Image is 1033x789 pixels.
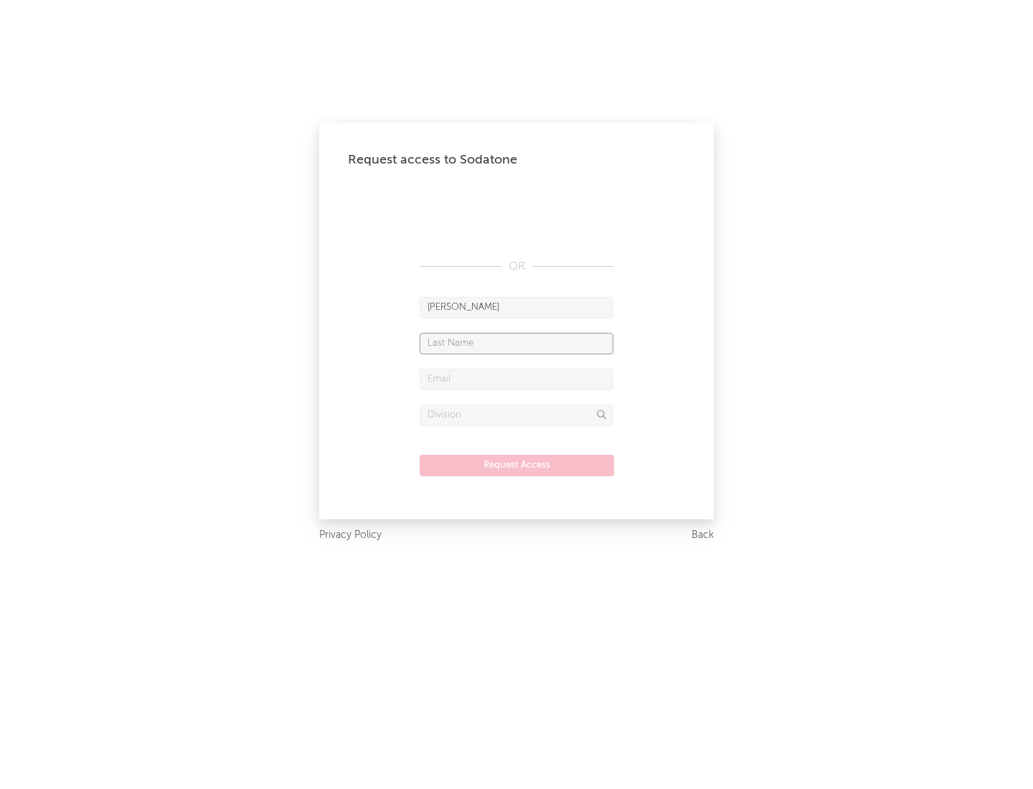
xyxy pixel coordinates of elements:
div: OR [420,258,613,275]
input: Email [420,369,613,390]
input: Last Name [420,333,613,354]
button: Request Access [420,455,614,476]
a: Back [692,526,714,544]
div: Request access to Sodatone [348,151,685,169]
input: First Name [420,297,613,318]
input: Division [420,405,613,426]
a: Privacy Policy [319,526,382,544]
